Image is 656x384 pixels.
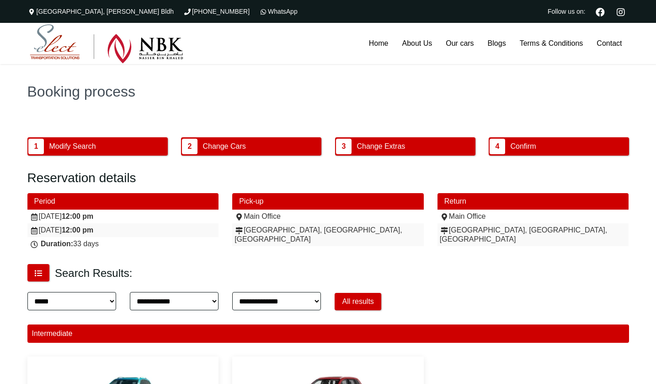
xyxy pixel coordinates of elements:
[181,137,321,156] button: 2 Change Cars
[62,226,93,234] strong: 12:00 pm
[592,6,608,16] a: Facebook
[182,139,197,154] span: 2
[27,84,629,99] h1: Booking process
[437,193,629,210] div: Return
[232,193,424,210] div: Pick-up
[235,212,421,221] div: Main Office
[30,239,217,249] div: 33 days
[335,293,381,310] button: All results
[440,212,627,221] div: Main Office
[395,23,439,64] a: About Us
[55,266,132,280] h3: Search Results:
[41,240,73,248] strong: Duration:
[489,137,629,156] button: 4 Confirm
[183,8,250,15] a: [PHONE_NUMBER]
[335,137,475,156] button: 3 Change Extras
[30,212,217,221] div: [DATE]
[481,23,513,64] a: Blogs
[30,24,183,64] img: Select Rent a Car
[27,325,629,343] div: Intermediate
[590,23,629,64] a: Contact
[27,193,219,210] div: Period
[62,212,93,220] strong: 12:00 pm
[27,170,629,186] h2: Reservation details
[259,8,298,15] a: WhatsApp
[507,138,539,155] span: Confirm
[353,138,408,155] span: Change Extras
[28,139,44,154] span: 1
[440,226,627,244] div: [GEOGRAPHIC_DATA], [GEOGRAPHIC_DATA], [GEOGRAPHIC_DATA]
[30,226,217,235] div: [DATE]
[336,139,352,154] span: 3
[199,138,249,155] span: Change Cars
[490,139,505,154] span: 4
[513,23,590,64] a: Terms & Conditions
[362,23,395,64] a: Home
[27,137,168,156] button: 1 Modify Search
[235,226,421,244] div: [GEOGRAPHIC_DATA], [GEOGRAPHIC_DATA], [GEOGRAPHIC_DATA]
[46,138,99,155] span: Modify Search
[439,23,480,64] a: Our cars
[613,6,629,16] a: Instagram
